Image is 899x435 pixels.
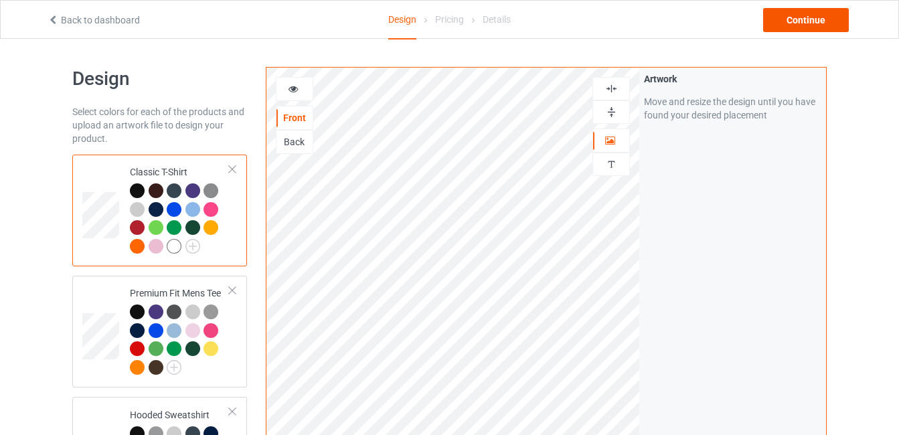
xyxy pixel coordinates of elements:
img: svg+xml;base64,PD94bWwgdmVyc2lvbj0iMS4wIiBlbmNvZGluZz0iVVRGLTgiPz4KPHN2ZyB3aWR0aD0iMjJweCIgaGVpZ2... [167,360,181,375]
div: Artwork [644,72,821,86]
img: heather_texture.png [203,304,218,319]
img: svg%3E%0A [605,82,618,95]
div: Select colors for each of the products and upload an artwork file to design your product. [72,105,247,145]
img: svg%3E%0A [605,158,618,171]
img: heather_texture.png [203,183,218,198]
h1: Design [72,67,247,91]
div: Design [388,1,416,39]
img: svg%3E%0A [605,106,618,118]
div: Continue [763,8,849,32]
div: Front [276,111,313,124]
div: Classic T-Shirt [72,155,247,266]
a: Back to dashboard [48,15,140,25]
div: Move and resize the design until you have found your desired placement [644,95,821,122]
div: Details [483,1,511,38]
div: Classic T-Shirt [130,165,230,252]
div: Pricing [435,1,464,38]
img: svg+xml;base64,PD94bWwgdmVyc2lvbj0iMS4wIiBlbmNvZGluZz0iVVRGLTgiPz4KPHN2ZyB3aWR0aD0iMjJweCIgaGVpZ2... [185,239,200,254]
div: Back [276,135,313,149]
div: Premium Fit Mens Tee [130,286,230,373]
div: Premium Fit Mens Tee [72,276,247,387]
